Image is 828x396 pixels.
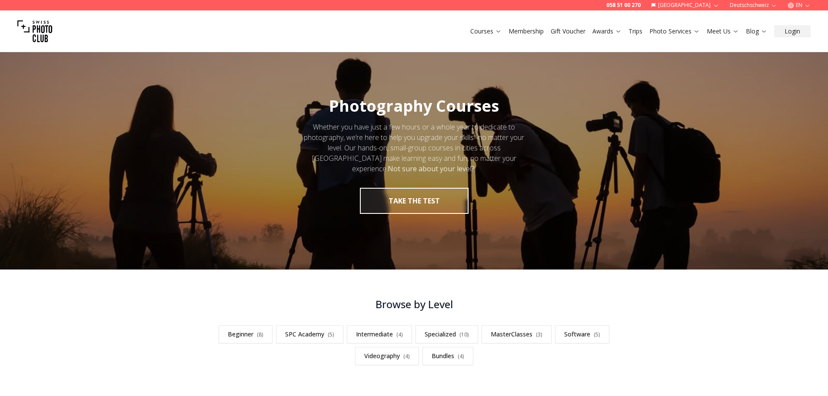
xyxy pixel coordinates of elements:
[482,325,552,343] a: MasterClasses(3)
[470,27,502,36] a: Courses
[589,25,625,37] button: Awards
[628,27,642,36] a: Trips
[329,95,499,116] span: Photography Courses
[467,25,505,37] button: Courses
[276,325,343,343] a: SPC Academy(5)
[416,325,478,343] a: Specialized(10)
[360,188,469,214] button: take the test
[551,27,585,36] a: Gift Voucher
[703,25,742,37] button: Meet Us
[649,27,700,36] a: Photo Services
[555,325,609,343] a: Software(5)
[536,331,542,338] span: ( 3 )
[17,14,52,49] img: Swiss photo club
[646,25,703,37] button: Photo Services
[774,25,811,37] button: Login
[707,27,739,36] a: Meet Us
[746,27,767,36] a: Blog
[219,325,273,343] a: Beginner(8)
[328,331,334,338] span: ( 5 )
[347,325,412,343] a: Intermediate(4)
[403,353,410,360] span: ( 4 )
[257,331,263,338] span: ( 8 )
[625,25,646,37] button: Trips
[606,2,641,9] a: 058 51 00 270
[592,27,622,36] a: Awards
[505,25,547,37] button: Membership
[742,25,771,37] button: Blog
[199,297,630,311] h3: Browse by Level
[396,331,403,338] span: ( 4 )
[459,331,469,338] span: ( 10 )
[355,347,419,365] a: Videography(4)
[509,27,544,36] a: Membership
[422,347,473,365] a: Bundles(4)
[296,122,532,174] div: Whether you have just a few hours or a whole year to dedicate to photography, we’re here to help ...
[547,25,589,37] button: Gift Voucher
[388,164,475,173] strong: Not sure about your level?
[458,353,464,360] span: ( 4 )
[594,331,600,338] span: ( 5 )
